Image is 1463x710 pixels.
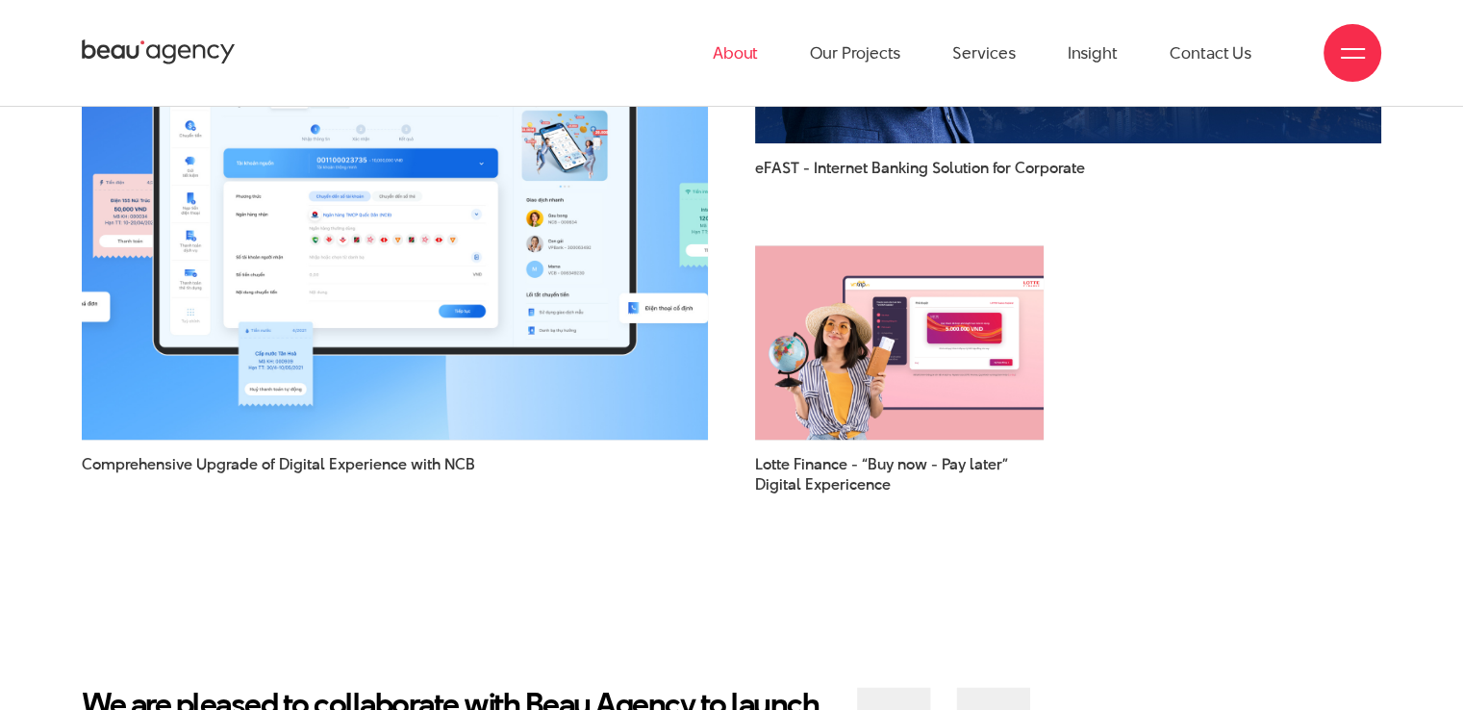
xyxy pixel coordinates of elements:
span: - [803,157,810,179]
span: eFAST [755,157,799,179]
span: Lotte Finance - “Buy now - Pay later” [755,454,1044,494]
span: Experience [329,453,407,475]
a: Lotte Finance - “Buy now - Pay later”Digital Expericence [755,454,1044,494]
span: Internet [814,157,868,179]
span: of [262,453,275,475]
span: Banking [871,157,928,179]
a: eFAST - Internet Banking Solution for Corporate [755,158,1381,198]
span: Digital [279,453,325,475]
a: Comprehensive Upgrade of Digital Experience with NCB [82,454,708,494]
span: Solution [932,157,989,179]
span: for [993,157,1011,179]
span: Corporate [1015,157,1085,179]
span: Comprehensive [82,453,192,475]
span: with [411,453,441,475]
span: Upgrade [196,453,258,475]
span: NCB [444,453,475,475]
span: Digital Expericence [755,474,891,495]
